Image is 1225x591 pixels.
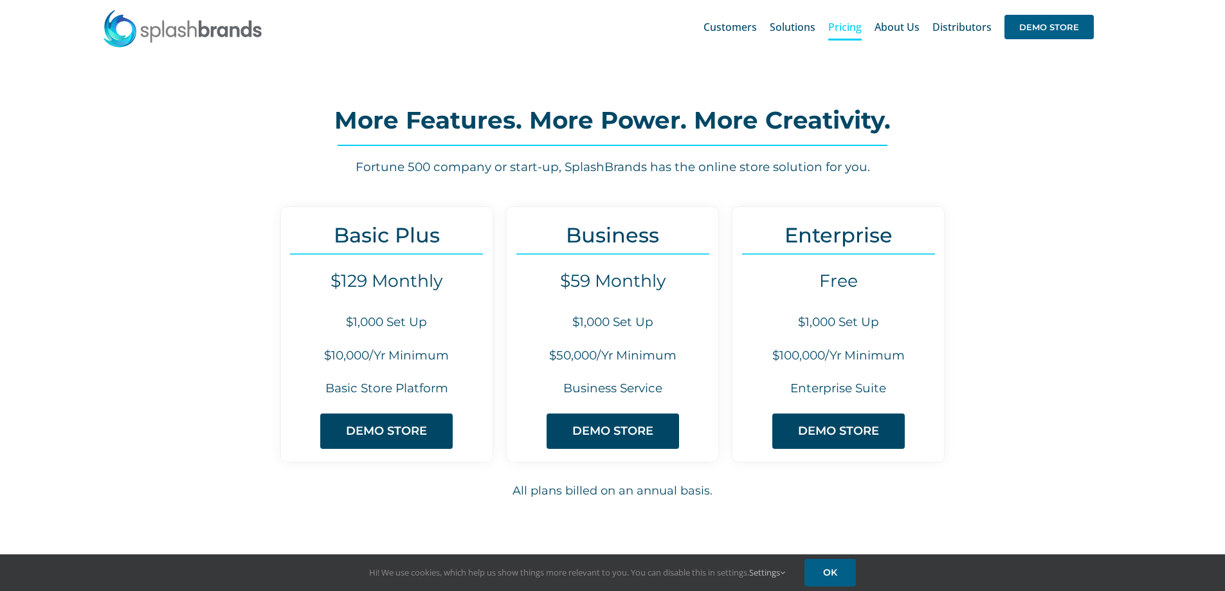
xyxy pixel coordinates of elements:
[732,271,944,291] h4: Free
[932,22,992,32] span: Distributors
[932,6,992,48] a: Distributors
[507,380,718,397] h6: Business Service
[507,347,718,365] h6: $50,000/Yr Minimum
[749,567,785,578] a: Settings
[772,414,905,449] a: DEMO STORE
[369,567,785,578] span: Hi! We use cookies, which help us show things more relevant to you. You can disable this in setti...
[1004,15,1094,39] span: DEMO STORE
[703,6,757,48] a: Customers
[346,424,427,438] span: DEMO STORE
[798,424,879,438] span: DEMO STORE
[703,6,1094,48] nav: Main Menu
[281,271,493,291] h4: $129 Monthly
[1004,6,1094,48] a: DEMO STORE
[572,424,653,438] span: DEMO STORE
[828,22,862,32] span: Pricing
[732,380,944,397] h6: Enterprise Suite
[703,22,757,32] span: Customers
[507,314,718,331] h6: $1,000 Set Up
[547,414,679,449] a: DEMO STORE
[828,6,862,48] a: Pricing
[281,223,493,247] h3: Basic Plus
[732,223,944,247] h3: Enterprise
[875,22,920,32] span: About Us
[732,314,944,331] h6: $1,000 Set Up
[804,559,856,586] a: OK
[732,347,944,365] h6: $100,000/Yr Minimum
[281,380,493,397] h6: Basic Store Platform
[102,9,263,48] img: SplashBrands.com Logo
[162,107,1062,133] h2: More Features. More Power. More Creativity.
[320,414,453,449] a: DEMO STORE
[281,314,493,331] h6: $1,000 Set Up
[770,22,815,32] span: Solutions
[281,347,493,365] h6: $10,000/Yr Minimum
[163,482,1063,500] h6: All plans billed on an annual basis.
[507,271,718,291] h4: $59 Monthly
[507,223,718,247] h3: Business
[162,159,1062,176] h6: Fortune 500 company or start-up, SplashBrands has the online store solution for you.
